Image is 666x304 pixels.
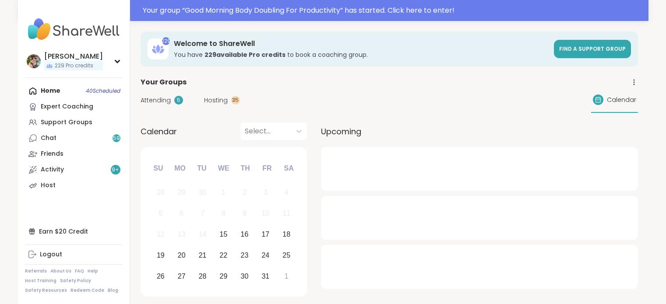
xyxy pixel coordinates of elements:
[44,52,103,61] div: [PERSON_NAME]
[25,287,67,294] a: Safety Resources
[193,204,212,223] div: Not available Tuesday, October 7th, 2025
[174,96,183,105] div: 5
[174,50,549,59] h3: You have to book a coaching group.
[41,134,56,143] div: Chat
[220,249,228,261] div: 22
[199,249,207,261] div: 21
[193,267,212,286] div: Choose Tuesday, October 28th, 2025
[222,186,226,198] div: 1
[148,159,168,178] div: Su
[152,246,170,265] div: Choose Sunday, October 19th, 2025
[241,249,249,261] div: 23
[25,268,47,274] a: Referrals
[178,186,186,198] div: 29
[321,126,361,137] span: Upcoming
[199,186,207,198] div: 30
[108,287,118,294] a: Blog
[220,270,228,282] div: 29
[241,270,249,282] div: 30
[88,268,98,274] a: Help
[235,246,254,265] div: Choose Thursday, October 23rd, 2025
[157,186,165,198] div: 28
[214,267,233,286] div: Choose Wednesday, October 29th, 2025
[261,207,269,219] div: 10
[25,99,123,115] a: Expert Coaching
[41,150,63,158] div: Friends
[201,207,204,219] div: 7
[282,207,290,219] div: 11
[277,204,296,223] div: Not available Saturday, October 11th, 2025
[25,14,123,45] img: ShareWell Nav Logo
[235,225,254,244] div: Choose Thursday, October 16th, 2025
[214,246,233,265] div: Choose Wednesday, October 22nd, 2025
[55,62,93,70] span: 229 Pro credits
[75,268,84,274] a: FAQ
[261,228,269,240] div: 17
[172,225,191,244] div: Not available Monday, October 13th, 2025
[204,50,285,59] b: 229 available Pro credit s
[235,204,254,223] div: Not available Thursday, October 9th, 2025
[180,207,183,219] div: 6
[25,224,123,239] div: Earn $20 Credit
[277,267,296,286] div: Choose Saturday, November 1st, 2025
[172,267,191,286] div: Choose Monday, October 27th, 2025
[178,270,186,282] div: 27
[199,228,207,240] div: 14
[157,228,165,240] div: 12
[256,225,275,244] div: Choose Friday, October 17th, 2025
[25,178,123,193] a: Host
[214,225,233,244] div: Choose Wednesday, October 15th, 2025
[25,162,123,178] a: Activity9+
[41,181,56,190] div: Host
[282,249,290,261] div: 25
[178,249,186,261] div: 20
[40,250,62,259] div: Logout
[152,204,170,223] div: Not available Sunday, October 5th, 2025
[607,95,636,105] span: Calendar
[214,183,233,202] div: Not available Wednesday, October 1st, 2025
[25,247,123,262] a: Logout
[243,207,247,219] div: 9
[204,96,228,105] span: Hosting
[256,246,275,265] div: Choose Friday, October 24th, 2025
[282,228,290,240] div: 18
[27,54,41,68] img: Adrienne_QueenOfTheDawn
[256,183,275,202] div: Not available Friday, October 3rd, 2025
[25,115,123,130] a: Support Groups
[159,207,162,219] div: 5
[152,183,170,202] div: Not available Sunday, September 28th, 2025
[277,225,296,244] div: Choose Saturday, October 18th, 2025
[235,183,254,202] div: Not available Thursday, October 2nd, 2025
[236,159,255,178] div: Th
[559,45,626,52] span: Find a support group
[25,130,123,146] a: Chat59
[257,159,277,178] div: Fr
[50,268,71,274] a: About Us
[285,186,289,198] div: 4
[150,182,297,287] div: month 2025-10
[113,135,120,142] span: 59
[178,228,186,240] div: 13
[152,225,170,244] div: Not available Sunday, October 12th, 2025
[172,183,191,202] div: Not available Monday, September 29th, 2025
[220,228,228,240] div: 15
[241,228,249,240] div: 16
[157,270,165,282] div: 26
[243,186,247,198] div: 2
[25,146,123,162] a: Friends
[41,118,92,127] div: Support Groups
[170,159,190,178] div: Mo
[554,40,631,58] a: Find a support group
[41,102,93,111] div: Expert Coaching
[261,270,269,282] div: 31
[256,267,275,286] div: Choose Friday, October 31st, 2025
[193,183,212,202] div: Not available Tuesday, September 30th, 2025
[70,287,104,294] a: Redeem Code
[193,225,212,244] div: Not available Tuesday, October 14th, 2025
[256,204,275,223] div: Not available Friday, October 10th, 2025
[192,159,211,178] div: Tu
[141,77,187,87] span: Your Groups
[235,267,254,286] div: Choose Thursday, October 30th, 2025
[277,183,296,202] div: Not available Saturday, October 4th, 2025
[214,159,233,178] div: We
